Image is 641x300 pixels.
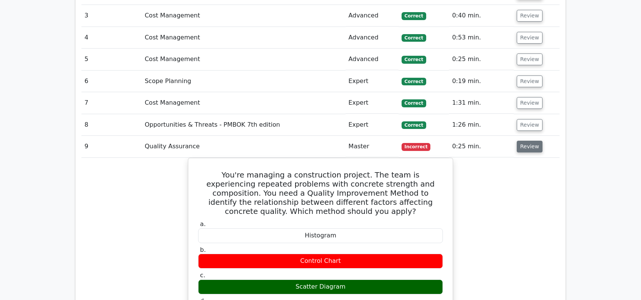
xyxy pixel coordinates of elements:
td: 8 [81,114,142,136]
td: 1:31 min. [449,92,514,114]
button: Review [517,97,543,109]
span: Correct [402,78,426,85]
span: Correct [402,56,426,63]
td: Cost Management [142,49,346,70]
button: Review [517,141,543,152]
span: a. [200,220,206,228]
td: Advanced [346,27,399,49]
td: 0:40 min. [449,5,514,27]
td: Expert [346,92,399,114]
td: Opportunities & Threats - PMBOK 7th edition [142,114,346,136]
td: Advanced [346,49,399,70]
td: Expert [346,114,399,136]
td: 1:26 min. [449,114,514,136]
button: Review [517,119,543,131]
td: 7 [81,92,142,114]
span: b. [200,246,206,253]
td: Cost Management [142,5,346,27]
td: Scope Planning [142,71,346,92]
td: 0:25 min. [449,136,514,157]
td: Quality Assurance [142,136,346,157]
td: Cost Management [142,27,346,49]
span: Correct [402,121,426,129]
span: Incorrect [402,143,431,151]
span: Correct [402,34,426,42]
div: Control Chart [198,254,443,269]
td: 5 [81,49,142,70]
td: Cost Management [142,92,346,114]
span: Correct [402,12,426,20]
h5: You're managing a construction project. The team is experiencing repeated problems with concrete ... [197,170,444,216]
td: 3 [81,5,142,27]
td: 0:19 min. [449,71,514,92]
td: Advanced [346,5,399,27]
td: 0:53 min. [449,27,514,49]
div: Histogram [198,228,443,243]
td: 4 [81,27,142,49]
td: 6 [81,71,142,92]
div: Scatter Diagram [198,280,443,294]
button: Review [517,32,543,44]
button: Review [517,75,543,87]
button: Review [517,53,543,65]
span: c. [200,272,205,279]
td: Expert [346,71,399,92]
span: Correct [402,99,426,107]
td: 9 [81,136,142,157]
td: 0:25 min. [449,49,514,70]
td: Master [346,136,399,157]
button: Review [517,10,543,22]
